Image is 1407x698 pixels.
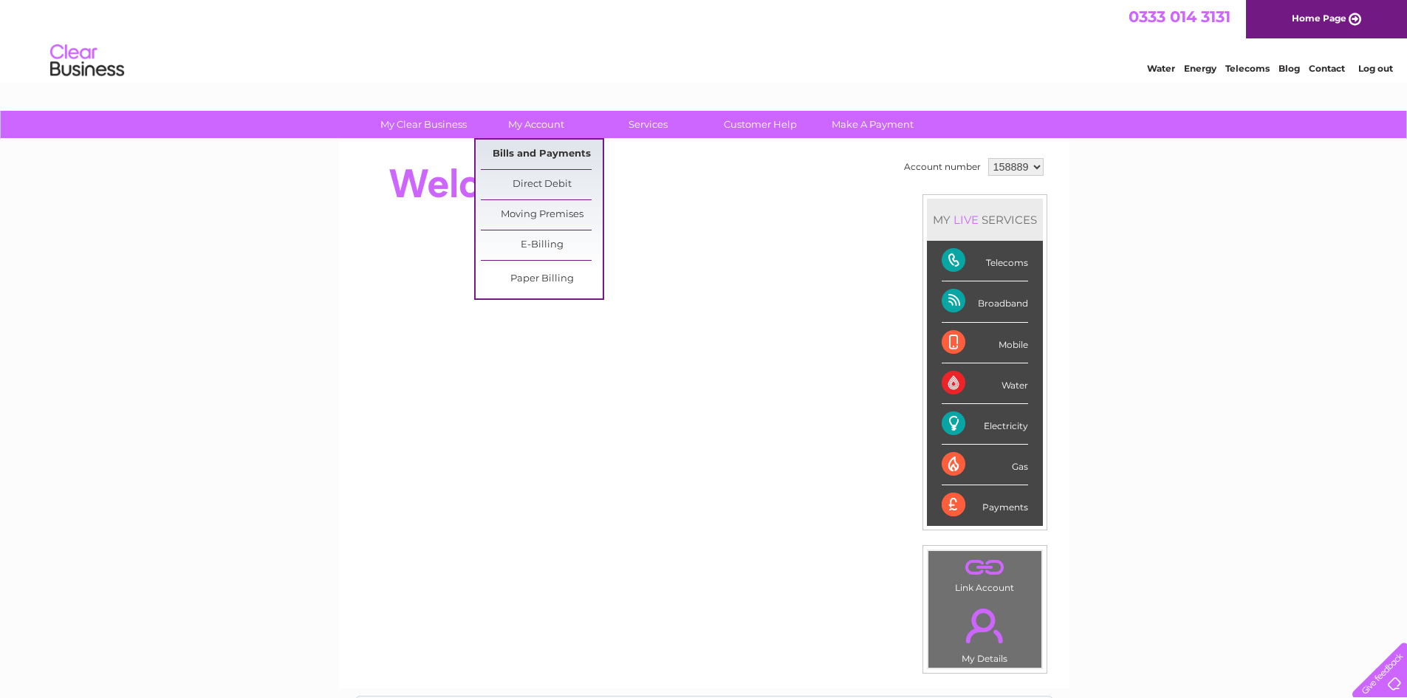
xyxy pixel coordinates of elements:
td: Account number [900,154,985,179]
a: Direct Debit [481,170,603,199]
a: Energy [1184,63,1216,74]
a: Services [587,111,709,138]
td: My Details [928,596,1042,668]
a: . [932,555,1038,581]
a: 0333 014 3131 [1129,7,1230,26]
div: Telecoms [942,241,1028,281]
a: E-Billing [481,230,603,260]
a: Moving Premises [481,200,603,230]
div: Broadband [942,281,1028,322]
div: Clear Business is a trading name of Verastar Limited (registered in [GEOGRAPHIC_DATA] No. 3667643... [355,8,1053,72]
a: . [932,600,1038,651]
div: Water [942,363,1028,404]
div: Payments [942,485,1028,525]
div: LIVE [951,213,982,227]
a: Blog [1278,63,1300,74]
a: Telecoms [1225,63,1270,74]
td: Link Account [928,550,1042,597]
a: Log out [1358,63,1393,74]
div: Electricity [942,404,1028,445]
a: Water [1147,63,1175,74]
div: Mobile [942,323,1028,363]
a: My Account [475,111,597,138]
a: Customer Help [699,111,821,138]
a: Contact [1309,63,1345,74]
img: logo.png [49,38,125,83]
div: MY SERVICES [927,199,1043,241]
div: Gas [942,445,1028,485]
a: Paper Billing [481,264,603,294]
a: Make A Payment [812,111,934,138]
a: Bills and Payments [481,140,603,169]
a: My Clear Business [363,111,485,138]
